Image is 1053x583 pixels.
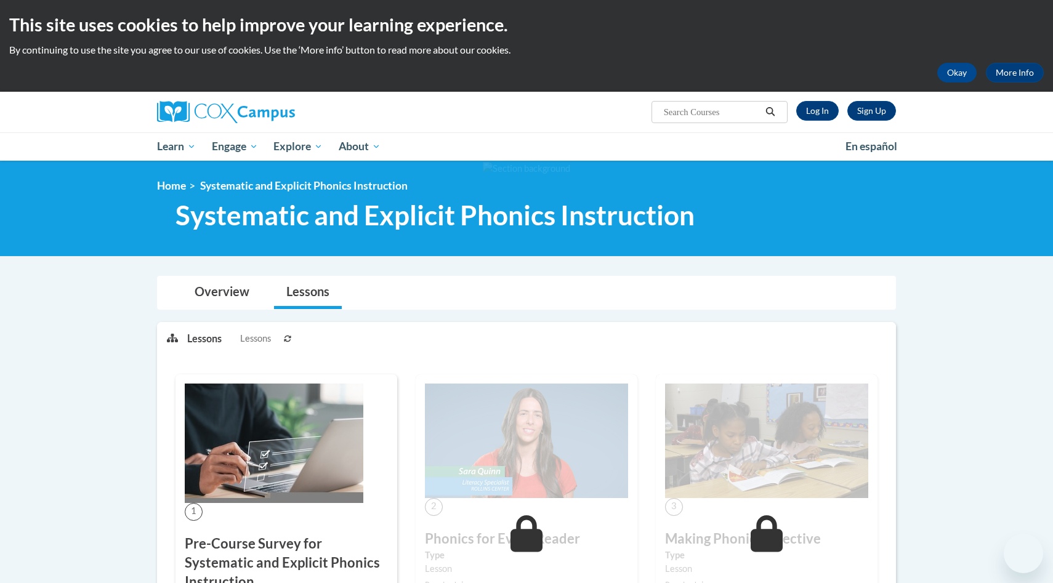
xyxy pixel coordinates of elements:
[157,139,196,154] span: Learn
[425,384,628,498] img: Course Image
[273,139,323,154] span: Explore
[175,199,695,231] span: Systematic and Explicit Phonics Instruction
[761,105,780,119] button: Search
[425,498,443,516] span: 2
[663,105,761,119] input: Search Courses
[200,179,408,192] span: Systematic and Explicit Phonics Instruction
[837,134,905,159] a: En español
[796,101,839,121] a: Log In
[185,384,363,503] img: Course Image
[265,132,331,161] a: Explore
[937,63,977,82] button: Okay
[986,63,1044,82] a: More Info
[425,562,628,576] div: Lesson
[1004,534,1043,573] iframe: Button to launch messaging window
[240,332,271,345] span: Lessons
[274,276,342,309] a: Lessons
[665,384,868,498] img: Course Image
[425,549,628,562] label: Type
[9,12,1044,37] h2: This site uses cookies to help improve your learning experience.
[425,529,628,549] h3: Phonics for Every Reader
[157,101,295,123] img: Cox Campus
[665,562,868,576] div: Lesson
[212,139,258,154] span: Engage
[331,132,389,161] a: About
[187,332,222,345] p: Lessons
[157,179,186,192] a: Home
[665,498,683,516] span: 3
[9,43,1044,57] p: By continuing to use the site you agree to our use of cookies. Use the ‘More info’ button to read...
[339,139,381,154] span: About
[185,503,203,521] span: 1
[847,101,896,121] a: Register
[845,140,897,153] span: En español
[182,276,262,309] a: Overview
[665,529,868,549] h3: Making Phonics Effective
[665,549,868,562] label: Type
[139,132,914,161] div: Main menu
[149,132,204,161] a: Learn
[157,101,391,123] a: Cox Campus
[483,162,570,175] img: Section background
[204,132,266,161] a: Engage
